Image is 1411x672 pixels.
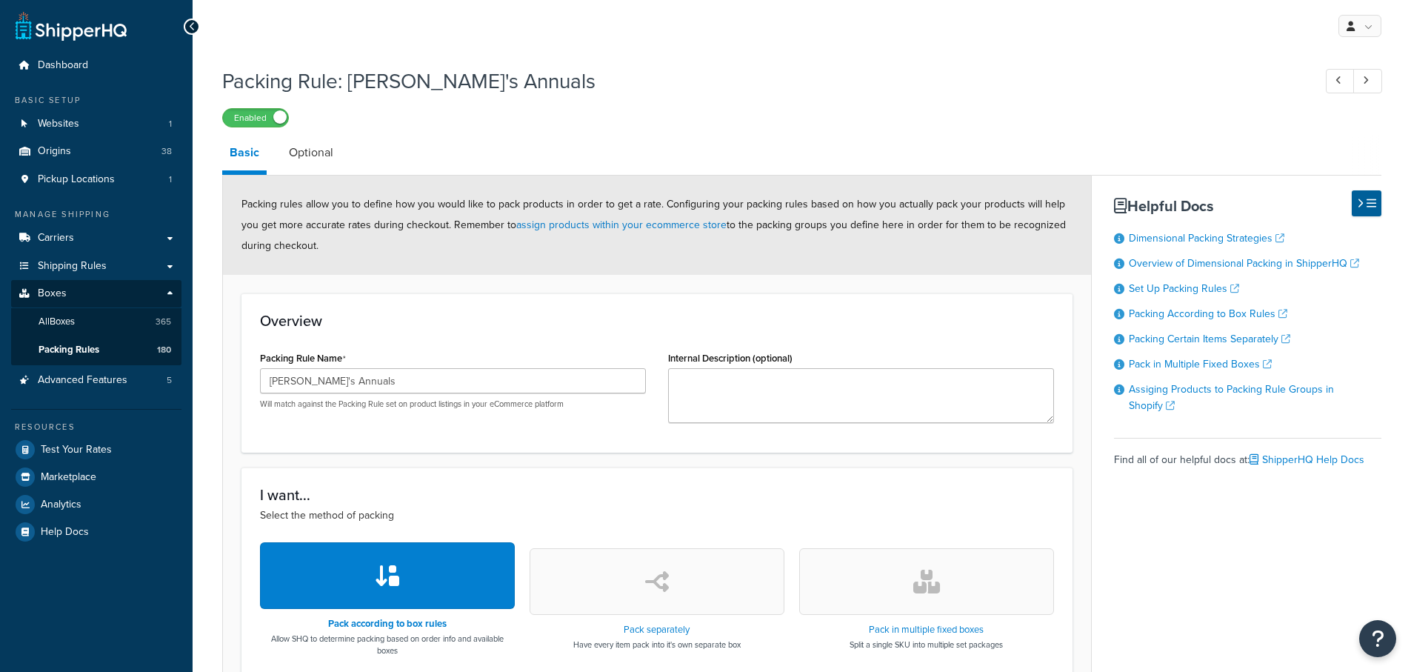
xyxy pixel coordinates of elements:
p: Will match against the Packing Rule set on product listings in your eCommerce platform [260,399,646,410]
li: Packing Rules [11,336,181,364]
div: Manage Shipping [11,208,181,221]
span: Packing rules allow you to define how you would like to pack products in order to get a rate. Con... [241,196,1066,253]
a: Assiging Products to Packing Rule Groups in Shopify [1129,382,1334,413]
div: Find all of our helpful docs at: [1114,438,1381,470]
li: Pickup Locations [11,166,181,193]
a: Analytics [11,491,181,518]
h3: I want... [260,487,1054,503]
span: Shipping Rules [38,260,107,273]
a: Previous Record [1326,69,1355,93]
a: Dashboard [11,52,181,79]
li: Websites [11,110,181,138]
span: Carriers [38,232,74,244]
a: Websites1 [11,110,181,138]
a: Pickup Locations1 [11,166,181,193]
h3: Pack according to box rules [260,619,515,629]
a: Packing Certain Items Separately [1129,331,1290,347]
span: 180 [157,344,171,356]
a: Set Up Packing Rules [1129,281,1239,296]
h3: Overview [260,313,1054,329]
a: Pack in Multiple Fixed Boxes [1129,356,1272,372]
a: Optional [281,135,341,170]
a: Packing According to Box Rules [1129,306,1287,322]
a: assign products within your ecommerce store [516,217,727,233]
span: Websites [38,118,79,130]
a: Carriers [11,224,181,252]
h3: Pack in multiple fixed boxes [850,625,1003,635]
span: Help Docs [41,526,89,539]
a: AllBoxes365 [11,308,181,336]
a: Help Docs [11,519,181,545]
span: 1 [169,118,172,130]
h1: Packing Rule: [PERSON_NAME]'s Annuals [222,67,1298,96]
p: Have every item pack into it's own separate box [573,639,741,651]
div: Basic Setup [11,94,181,107]
h3: Helpful Docs [1114,198,1381,214]
span: Test Your Rates [41,444,112,456]
span: Origins [38,145,71,158]
span: Packing Rules [39,344,99,356]
label: Packing Rule Name [260,353,346,365]
span: Boxes [38,287,67,300]
a: Overview of Dimensional Packing in ShipperHQ [1129,256,1359,271]
span: 38 [161,145,172,158]
label: Internal Description (optional) [668,353,793,364]
p: Select the method of packing [260,508,1054,524]
button: Hide Help Docs [1352,190,1381,216]
a: Dimensional Packing Strategies [1129,230,1284,246]
a: ShipperHQ Help Docs [1250,452,1364,468]
li: Advanced Features [11,367,181,394]
span: Pickup Locations [38,173,115,186]
span: 365 [156,316,171,328]
span: Dashboard [38,59,88,72]
a: Marketplace [11,464,181,490]
button: Open Resource Center [1359,620,1396,657]
a: Test Your Rates [11,436,181,463]
span: Marketplace [41,471,96,484]
a: Advanced Features5 [11,367,181,394]
li: Boxes [11,280,181,365]
span: 1 [169,173,172,186]
div: Resources [11,421,181,433]
h3: Pack separately [573,625,741,635]
li: Origins [11,138,181,165]
span: Advanced Features [38,374,127,387]
a: Shipping Rules [11,253,181,280]
span: Analytics [41,499,81,511]
span: 5 [167,374,172,387]
span: All Boxes [39,316,75,328]
p: Allow SHQ to determine packing based on order info and available boxes [260,633,515,656]
a: Boxes [11,280,181,307]
a: Basic [222,135,267,175]
label: Enabled [223,109,288,127]
a: Next Record [1353,69,1382,93]
p: Split a single SKU into multiple set packages [850,639,1003,651]
a: Packing Rules180 [11,336,181,364]
a: Origins38 [11,138,181,165]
